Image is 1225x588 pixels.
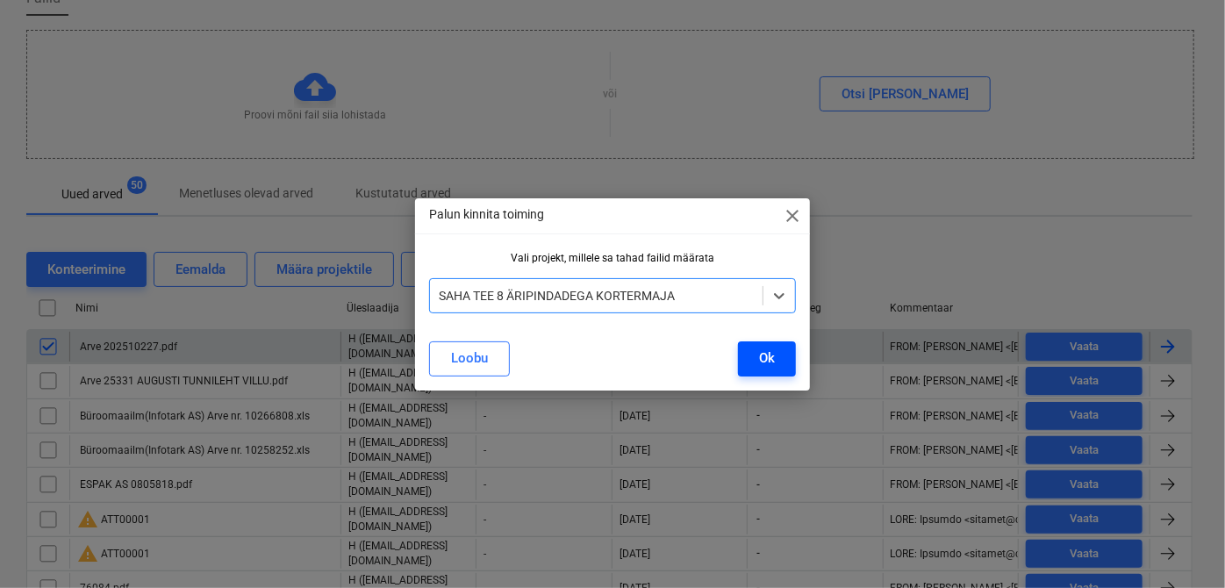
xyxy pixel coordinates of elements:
button: Ok [738,341,796,376]
div: Vali projekt, millele sa tahad failid määrata [429,252,796,264]
p: Palun kinnita toiming [429,205,544,224]
span: close [782,205,803,226]
div: Loobu [451,347,488,369]
div: Ok [759,347,775,369]
button: Loobu [429,341,510,376]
